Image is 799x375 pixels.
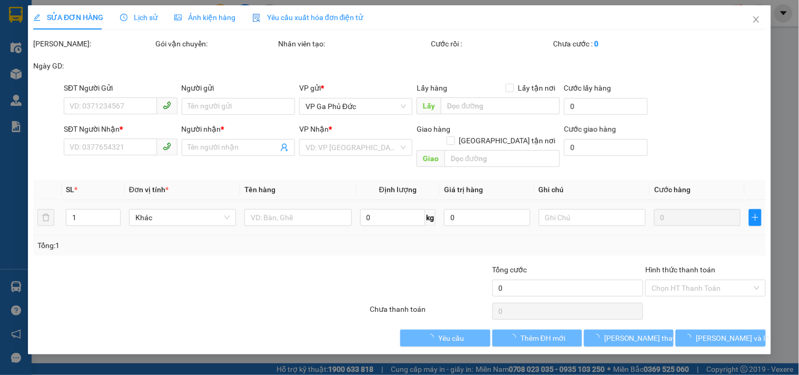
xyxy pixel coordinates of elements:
button: Yêu cầu [401,330,490,347]
div: Cước rồi : [431,38,551,50]
span: [PERSON_NAME] và In [696,332,770,344]
div: SĐT Người Gửi [64,82,177,94]
label: Cước lấy hàng [564,84,611,92]
input: VD: Bàn, Ghế [244,209,351,226]
div: Nhân viên tạo: [278,38,429,50]
input: Dọc đường [445,150,560,167]
span: Lịch sử [120,13,157,22]
div: Gói vận chuyển: [156,38,276,50]
span: Ảnh kiện hàng [174,13,235,22]
button: delete [37,209,54,226]
span: Yêu cầu [438,332,464,344]
div: Chưa thanh toán [369,303,491,322]
input: Cước lấy hàng [564,98,648,115]
span: Lấy tận nơi [514,82,560,94]
input: Cước giao hàng [564,139,648,156]
span: [GEOGRAPHIC_DATA] tận nơi [455,135,560,146]
span: Khác [135,210,230,225]
label: Hình thức thanh toán [645,265,715,274]
b: 0 [595,40,599,48]
label: Cước giao hàng [564,125,616,133]
span: clock-circle [120,14,127,21]
div: Người gửi [182,82,295,94]
input: Dọc đường [441,97,560,114]
span: loading [509,334,520,341]
span: Lấy hàng [417,84,448,92]
div: Tổng: 1 [37,240,309,251]
span: phone [163,101,171,110]
span: Tên hàng [244,185,275,194]
span: close [752,15,761,24]
span: Cước hàng [654,185,691,194]
span: picture [174,14,182,21]
span: SL [66,185,74,194]
div: Chưa cước : [554,38,674,50]
div: Người nhận [182,123,295,135]
span: Tổng cước [492,265,527,274]
div: Ngày GD: [33,60,153,72]
button: Thêm ĐH mới [492,330,582,347]
span: Giao hàng [417,125,451,133]
span: VP Nhận [299,125,329,133]
span: edit [33,14,41,21]
span: loading [427,334,438,341]
span: user-add [280,143,289,152]
span: Đơn vị tính [129,185,169,194]
span: plus [749,213,761,222]
button: plus [749,209,762,226]
span: SỬA ĐƠN HÀNG [33,13,103,22]
span: phone [163,142,171,151]
span: loading [593,334,604,341]
button: [PERSON_NAME] thay đổi [584,330,674,347]
div: [PERSON_NAME]: [33,38,153,50]
span: loading [685,334,696,341]
button: Close [742,5,771,35]
span: [PERSON_NAME] thay đổi [604,332,688,344]
div: VP gửi [299,82,412,94]
span: Giá trị hàng [444,185,483,194]
th: Ghi chú [535,180,650,200]
span: Định lượng [379,185,417,194]
input: Ghi Chú [539,209,646,226]
span: VP Ga Phủ Đức [305,98,406,114]
input: 0 [654,209,741,226]
span: Lấy [417,97,441,114]
span: Thêm ĐH mới [520,332,565,344]
span: Yêu cầu xuất hóa đơn điện tử [252,13,363,22]
span: kg [425,209,436,226]
img: icon [252,14,261,22]
div: SĐT Người Nhận [64,123,177,135]
button: [PERSON_NAME] và In [676,330,766,347]
span: Giao [417,150,445,167]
